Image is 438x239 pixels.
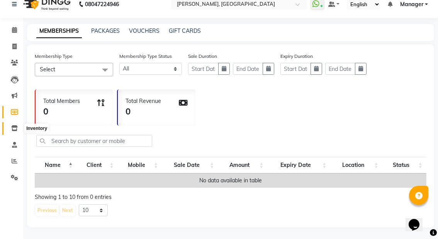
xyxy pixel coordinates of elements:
[382,157,426,173] th: Status: activate to sort column ascending
[36,135,152,147] input: Search by customer or mobile
[162,157,218,173] th: Sale Date: activate to sort column ascending
[280,63,311,75] input: Start Date
[91,27,120,34] a: PACKAGES
[169,27,201,34] a: GIFT CARDS
[280,53,313,60] label: Expiry Duration
[40,66,55,73] span: Select
[330,157,382,173] th: Location: activate to sort column ascending
[267,157,330,173] th: Expiry Date: activate to sort column ascending
[126,105,161,118] div: 0
[76,157,117,173] th: Client: activate to sort column ascending
[60,205,75,216] button: Next
[118,157,162,173] th: Mobile: activate to sort column ascending
[218,157,267,173] th: Amount: activate to sort column ascending
[126,97,161,105] div: Total Revenue
[43,105,80,118] div: 0
[36,205,59,216] button: Previous
[400,0,423,8] span: Manager
[406,208,430,231] iframe: chat widget
[43,97,80,105] div: Total Members
[35,193,426,201] div: Showing 1 to 10 from 0 entries
[119,53,172,60] label: Membership Type Status
[129,27,160,34] a: VOUCHERS
[188,63,219,75] input: Start Date
[325,63,356,75] input: End Date
[233,63,263,75] input: End Date
[35,53,73,60] label: Membership Type
[24,124,49,133] div: Inventory
[188,53,217,60] label: Sale Duration
[35,173,426,188] td: No data available in table
[36,24,82,38] a: MEMBERSHIPS
[35,157,76,173] th: Name: activate to sort column descending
